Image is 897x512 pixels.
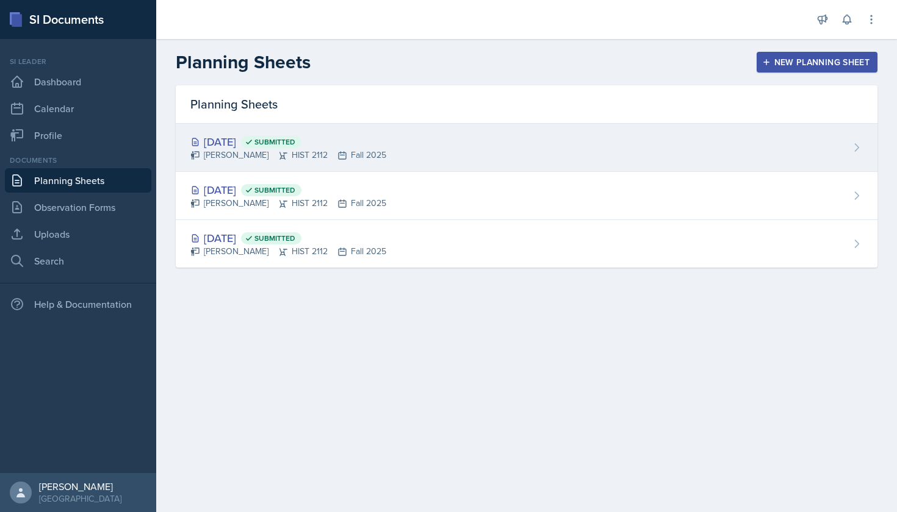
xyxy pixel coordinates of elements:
[5,222,151,246] a: Uploads
[190,133,386,150] div: [DATE]
[5,249,151,273] a: Search
[190,182,386,198] div: [DATE]
[5,155,151,166] div: Documents
[176,172,877,220] a: [DATE] Submitted [PERSON_NAME]HIST 2112Fall 2025
[254,137,295,147] span: Submitted
[176,85,877,124] div: Planning Sheets
[39,480,121,492] div: [PERSON_NAME]
[5,56,151,67] div: Si leader
[757,52,877,73] button: New Planning Sheet
[190,245,386,258] div: [PERSON_NAME] HIST 2112 Fall 2025
[5,69,151,94] a: Dashboard
[5,292,151,316] div: Help & Documentation
[5,96,151,121] a: Calendar
[190,149,386,162] div: [PERSON_NAME] HIST 2112 Fall 2025
[176,220,877,268] a: [DATE] Submitted [PERSON_NAME]HIST 2112Fall 2025
[765,57,870,67] div: New Planning Sheet
[254,233,295,243] span: Submitted
[176,51,311,73] h2: Planning Sheets
[176,124,877,172] a: [DATE] Submitted [PERSON_NAME]HIST 2112Fall 2025
[5,195,151,219] a: Observation Forms
[190,197,386,210] div: [PERSON_NAME] HIST 2112 Fall 2025
[39,492,121,505] div: [GEOGRAPHIC_DATA]
[5,123,151,148] a: Profile
[254,185,295,195] span: Submitted
[190,230,386,246] div: [DATE]
[5,168,151,193] a: Planning Sheets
